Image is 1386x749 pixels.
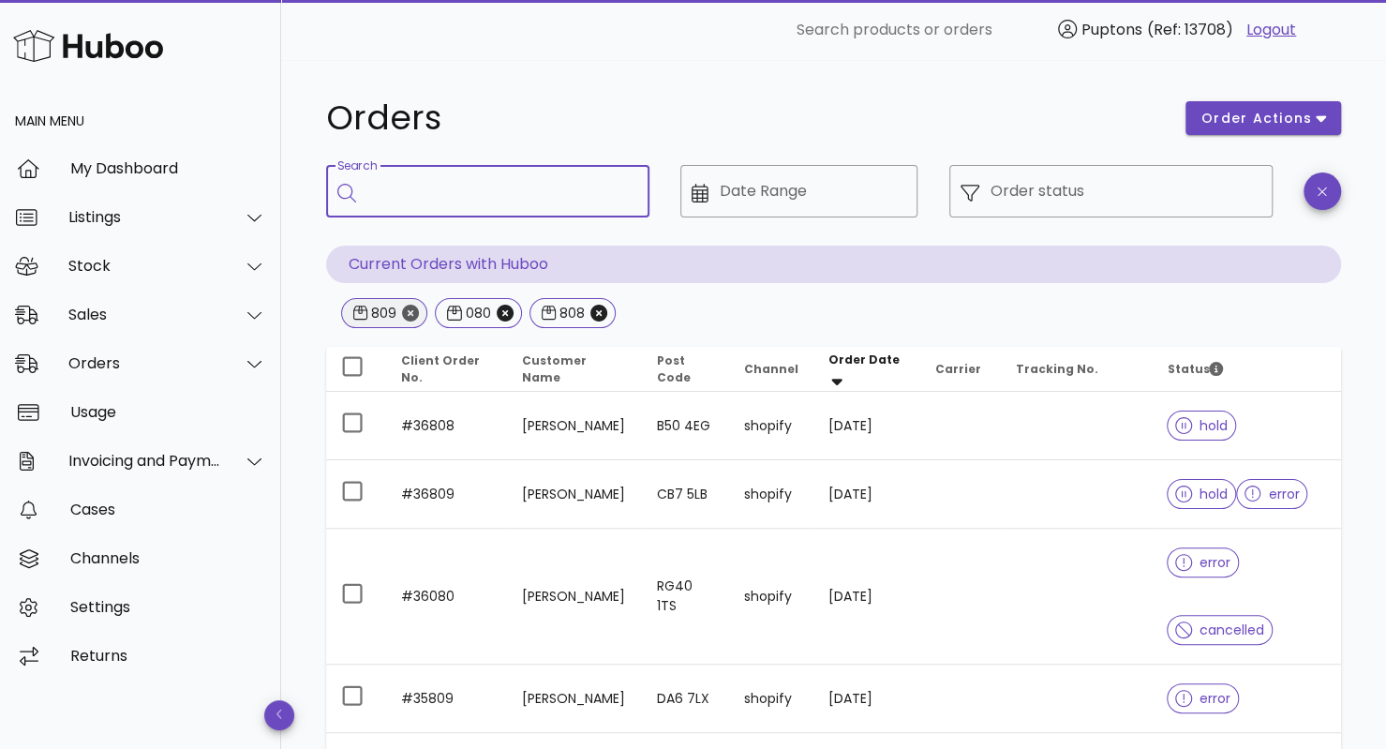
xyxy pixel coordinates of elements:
th: Channel [729,347,813,392]
div: 808 [556,304,585,322]
span: order actions [1200,109,1313,128]
td: shopify [729,529,813,665]
div: 080 [462,304,491,322]
div: Usage [70,403,266,421]
th: Client Order No. [386,347,506,392]
td: B50 4EG [642,392,729,460]
p: Current Orders with Huboo [326,246,1341,283]
span: Post Code [657,352,691,385]
div: Invoicing and Payments [68,452,221,470]
span: Puptons [1081,19,1142,40]
div: Settings [70,598,266,616]
div: Sales [68,306,221,323]
span: Channel [744,361,798,377]
button: Close [402,305,419,322]
span: Status [1167,361,1223,377]
span: error [1244,487,1300,501]
span: hold [1175,487,1228,501]
th: Customer Name [506,347,641,392]
span: Order Date [828,352,900,367]
td: [DATE] [813,665,920,733]
span: error [1175,556,1230,569]
div: Returns [70,647,266,665]
td: shopify [729,392,813,460]
span: Customer Name [521,352,586,385]
img: Huboo Logo [13,25,163,66]
th: Status [1152,347,1341,392]
th: Order Date: Sorted descending. Activate to remove sorting. [813,347,920,392]
span: error [1175,692,1230,705]
th: Carrier [919,347,1000,392]
div: Listings [68,208,221,226]
span: Client Order No. [401,352,480,385]
div: Cases [70,501,266,518]
td: [PERSON_NAME] [506,392,641,460]
span: cancelled [1175,623,1264,637]
button: Close [590,305,607,322]
td: shopify [729,665,813,733]
td: [DATE] [813,460,920,529]
button: order actions [1185,101,1341,135]
td: [DATE] [813,392,920,460]
div: My Dashboard [70,159,266,177]
td: #36808 [386,392,506,460]
td: DA6 7LX [642,665,729,733]
span: (Ref: 13708) [1147,19,1233,40]
td: [PERSON_NAME] [506,460,641,529]
button: Close [497,305,514,322]
td: #36080 [386,529,506,665]
span: Tracking No. [1015,361,1097,377]
a: Logout [1246,19,1296,41]
td: [DATE] [813,529,920,665]
span: hold [1175,419,1228,432]
td: CB7 5LB [642,460,729,529]
label: Search [337,159,377,173]
div: 809 [367,304,396,322]
td: [PERSON_NAME] [506,529,641,665]
td: #36809 [386,460,506,529]
span: Carrier [934,361,980,377]
td: shopify [729,460,813,529]
td: #35809 [386,665,506,733]
th: Post Code [642,347,729,392]
div: Channels [70,549,266,567]
div: Orders [68,354,221,372]
td: [PERSON_NAME] [506,665,641,733]
div: Stock [68,257,221,275]
th: Tracking No. [1000,347,1152,392]
td: RG40 1TS [642,529,729,665]
h1: Orders [326,101,1163,135]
